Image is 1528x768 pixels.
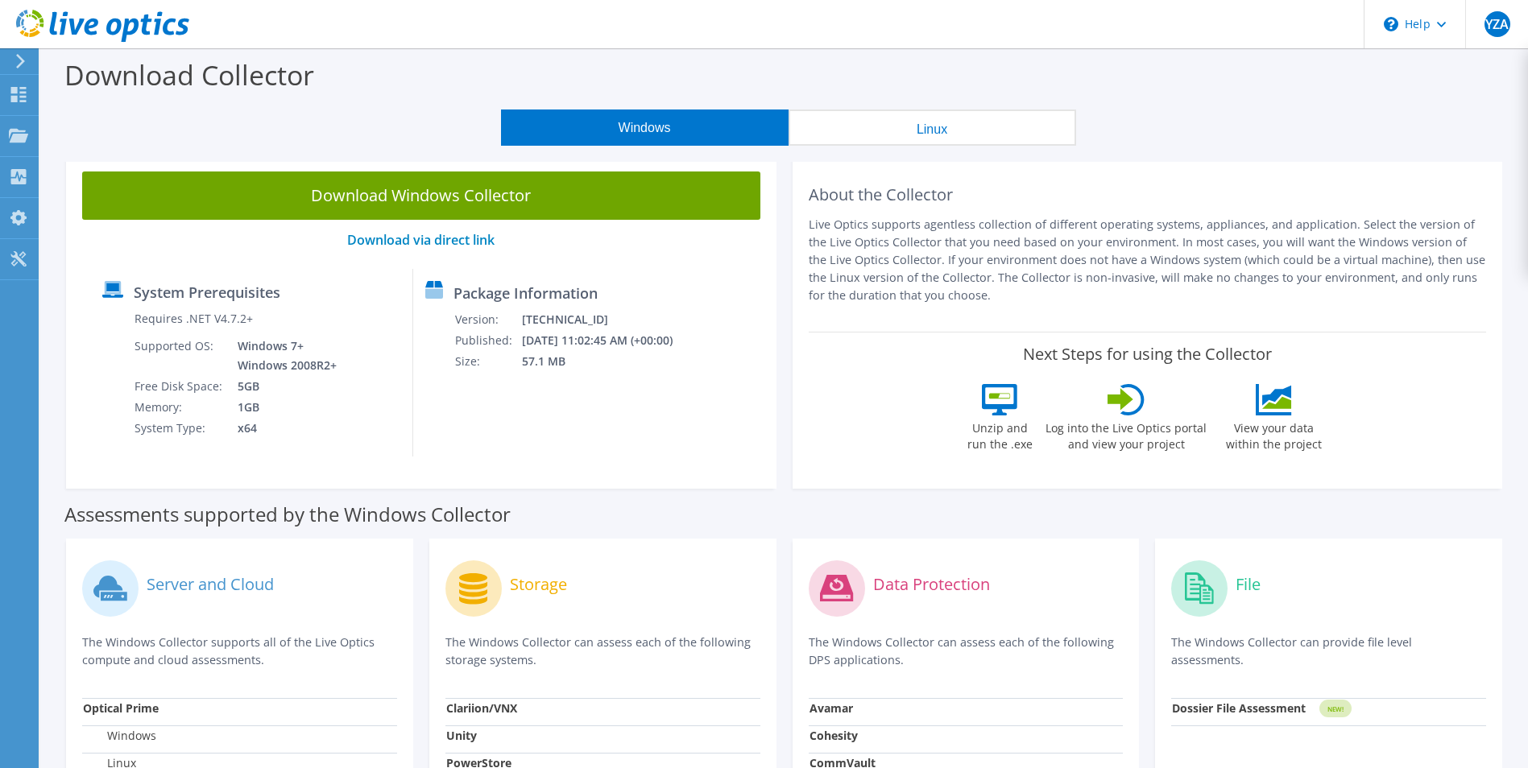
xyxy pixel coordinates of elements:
label: Log into the Live Optics portal and view your project [1045,415,1207,452]
label: Package Information [453,285,598,301]
label: Unzip and run the .exe [963,415,1037,452]
td: Windows 7+ Windows 2008R2+ [226,336,340,376]
p: Live Optics supports agentless collection of different operating systems, appliances, and applica... [809,216,1487,304]
label: Next Steps for using the Collector [1023,345,1272,364]
label: System Prerequisites [134,284,280,300]
p: The Windows Collector supports all of the Live Optics compute and cloud assessments. [82,634,397,669]
p: The Windows Collector can provide file level assessments. [1171,634,1486,669]
label: View your data within the project [1215,415,1331,452]
label: Storage [510,576,567,593]
strong: Cohesity [810,728,858,743]
td: Published: [454,330,521,351]
label: Download Collector [64,56,314,93]
button: Windows [501,109,789,146]
td: System Type: [134,418,226,439]
a: Download via direct link [347,231,495,249]
td: Size: [454,351,521,372]
p: The Windows Collector can assess each of the following DPS applications. [809,634,1124,669]
td: [DATE] 11:02:45 AM (+00:00) [521,330,694,351]
td: x64 [226,418,340,439]
strong: Optical Prime [83,700,159,716]
td: Memory: [134,397,226,418]
tspan: NEW! [1327,704,1344,713]
label: Requires .NET V4.7.2+ [135,311,253,327]
h2: About the Collector [809,185,1487,204]
svg: \n [1384,17,1398,31]
td: 1GB [226,397,340,418]
label: Data Protection [873,576,990,593]
span: YZA [1485,11,1510,37]
td: 57.1 MB [521,351,694,372]
label: Server and Cloud [147,576,274,593]
strong: Dossier File Assessment [1172,700,1306,716]
button: Linux [789,109,1076,146]
p: The Windows Collector can assess each of the following storage systems. [445,634,760,669]
label: Assessments supported by the Windows Collector [64,506,511,522]
a: Download Windows Collector [82,171,760,220]
strong: Clariion/VNX [446,700,517,716]
strong: Unity [446,728,477,743]
td: Supported OS: [134,336,226,376]
td: 5GB [226,376,340,397]
td: [TECHNICAL_ID] [521,309,694,330]
label: Windows [83,728,156,744]
td: Version: [454,309,521,330]
strong: Avamar [810,700,853,716]
label: File [1236,576,1261,593]
td: Free Disk Space: [134,376,226,397]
